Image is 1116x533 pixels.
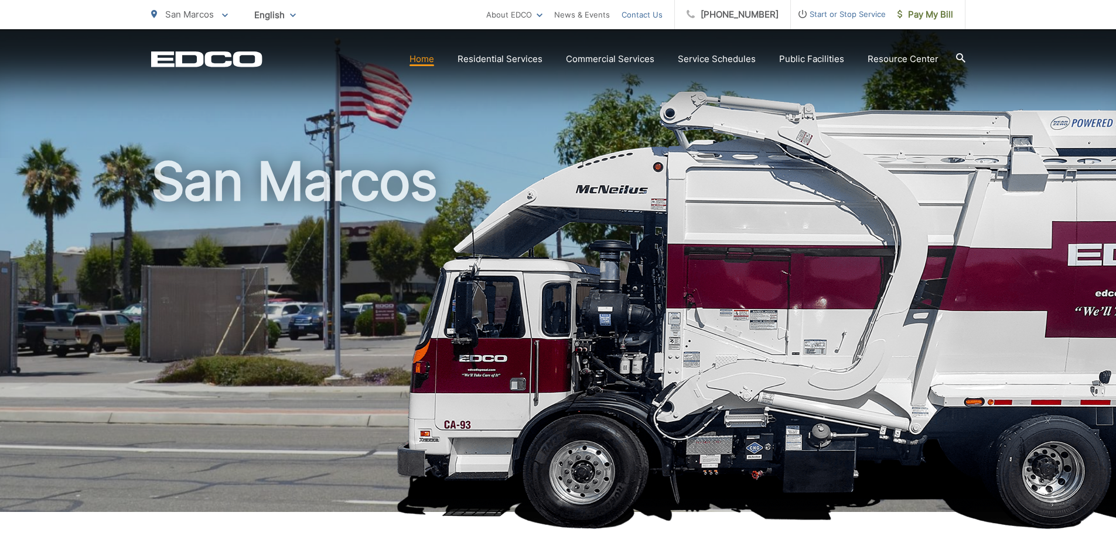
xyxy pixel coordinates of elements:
a: Contact Us [622,8,663,22]
a: Resource Center [868,52,938,66]
span: Pay My Bill [897,8,953,22]
a: Commercial Services [566,52,654,66]
a: EDCD logo. Return to the homepage. [151,51,262,67]
span: English [245,5,305,25]
a: Service Schedules [678,52,756,66]
a: About EDCO [486,8,542,22]
span: San Marcos [165,9,214,20]
a: Public Facilities [779,52,844,66]
h1: San Marcos [151,152,965,522]
a: Home [409,52,434,66]
a: Residential Services [458,52,542,66]
a: News & Events [554,8,610,22]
